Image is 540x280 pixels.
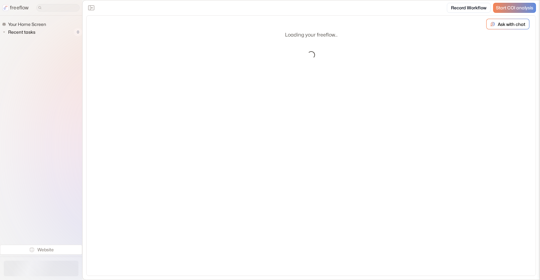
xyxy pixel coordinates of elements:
p: Loading your freeflow... [285,31,337,39]
button: Close the sidebar [86,3,96,13]
p: Ask with chat [498,21,525,27]
span: 0 [74,28,82,36]
button: Recent tasks [2,28,38,36]
span: Your Home Screen [7,21,48,27]
a: Your Home Screen [2,21,48,28]
a: Start COI analysis [493,3,536,13]
span: Recent tasks [7,29,37,35]
a: Record Workflow [447,3,491,13]
span: Start COI analysis [496,5,533,11]
p: freeflow [10,4,29,12]
a: freeflow [2,4,29,12]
